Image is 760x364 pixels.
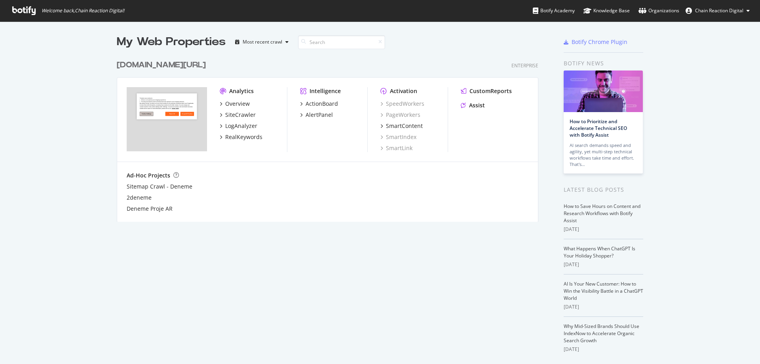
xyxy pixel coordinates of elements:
div: Botify news [564,59,643,68]
div: Analytics [229,87,254,95]
div: [DATE] [564,226,643,233]
span: Welcome back, Chain Reaction Digital ! [42,8,124,14]
div: SiteCrawler [225,111,256,119]
div: grid [117,50,545,222]
a: SmartLink [380,144,412,152]
a: How to Save Hours on Content and Research Workflows with Botify Assist [564,203,640,224]
div: CustomReports [469,87,512,95]
a: SmartIndex [380,133,416,141]
div: LogAnalyzer [225,122,257,130]
a: LogAnalyzer [220,122,257,130]
div: Ad-Hoc Projects [127,172,170,179]
a: CustomReports [461,87,512,95]
a: How to Prioritize and Accelerate Technical SEO with Botify Assist [570,118,627,138]
div: AI search demands speed and agility, yet multi-step technical workflows take time and effort. Tha... [570,142,637,168]
a: Deneme Proje AR [127,205,173,213]
a: RealKeywords [220,133,262,141]
span: Chain Reaction Digital [695,7,743,14]
button: Chain Reaction Digital [679,4,756,17]
div: SmartContent [386,122,423,130]
img: trendyol.com/ar [127,87,207,151]
div: Organizations [638,7,679,15]
div: Botify Chrome Plugin [572,38,627,46]
a: [DOMAIN_NAME][URL] [117,59,209,71]
a: ActionBoard [300,100,338,108]
div: Enterprise [511,62,538,69]
div: Activation [390,87,417,95]
div: RealKeywords [225,133,262,141]
button: Most recent crawl [232,36,292,48]
a: SmartContent [380,122,423,130]
div: [DATE] [564,303,643,311]
div: Most recent crawl [243,40,282,44]
a: Botify Chrome Plugin [564,38,627,46]
div: [DATE] [564,261,643,268]
div: Assist [469,101,485,109]
a: Sitemap Crawl - Deneme [127,183,192,191]
a: PageWorkers [380,111,420,119]
div: [DATE] [564,346,643,353]
div: AlertPanel [306,111,333,119]
img: How to Prioritize and Accelerate Technical SEO with Botify Assist [564,71,643,112]
div: Intelligence [310,87,341,95]
a: AlertPanel [300,111,333,119]
a: Why Mid-Sized Brands Should Use IndexNow to Accelerate Organic Search Growth [564,323,639,344]
div: [DOMAIN_NAME][URL] [117,59,206,71]
div: Latest Blog Posts [564,185,643,194]
input: Search [298,35,385,49]
div: ActionBoard [306,100,338,108]
a: AI Is Your New Customer: How to Win the Visibility Battle in a ChatGPT World [564,280,643,301]
a: SpeedWorkers [380,100,424,108]
div: Overview [225,100,250,108]
a: Assist [461,101,485,109]
div: Knowledge Base [583,7,630,15]
a: What Happens When ChatGPT Is Your Holiday Shopper? [564,245,635,259]
div: My Web Properties [117,34,226,50]
a: SiteCrawler [220,111,256,119]
a: Overview [220,100,250,108]
a: 2deneme [127,194,152,202]
div: Botify Academy [533,7,575,15]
